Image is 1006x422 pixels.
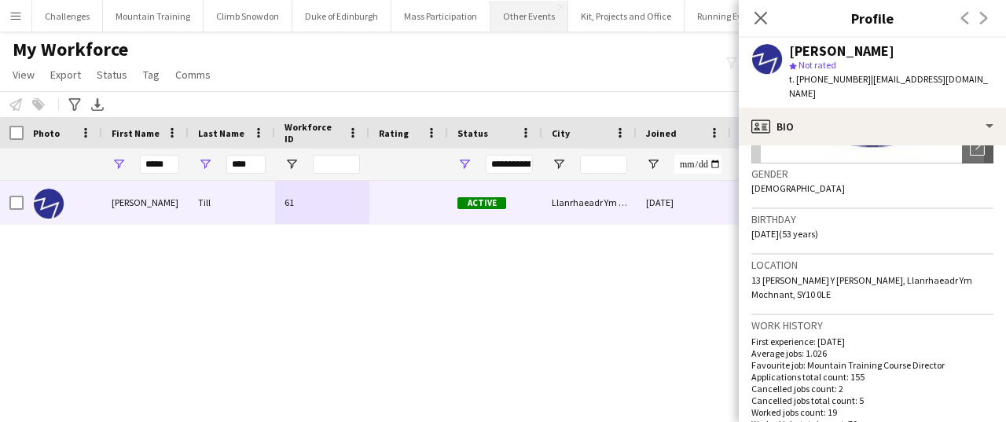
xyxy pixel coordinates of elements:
[751,394,993,406] p: Cancelled jobs total count: 5
[112,127,160,139] span: First Name
[226,155,266,174] input: Last Name Filter Input
[313,155,360,174] input: Workforce ID Filter Input
[751,336,993,347] p: First experience: [DATE]
[789,44,894,58] div: [PERSON_NAME]
[33,189,64,220] img: Jason Till
[198,127,244,139] span: Last Name
[637,181,731,224] div: [DATE]
[50,68,81,82] span: Export
[751,274,972,300] span: 13 [PERSON_NAME] Y [PERSON_NAME], Llanrhaeadr Ym Mochnant, SY10 0LE
[751,406,993,418] p: Worked jobs count: 19
[6,64,41,85] a: View
[568,1,685,31] button: Kit, Projects and Office
[65,95,84,114] app-action-btn: Advanced filters
[789,73,988,99] span: | [EMAIL_ADDRESS][DOMAIN_NAME]
[646,127,677,139] span: Joined
[751,371,993,383] p: Applications total count: 155
[103,1,204,31] button: Mountain Training
[751,167,993,181] h3: Gender
[112,157,126,171] button: Open Filter Menu
[552,127,570,139] span: City
[285,121,341,145] span: Workforce ID
[739,108,1006,145] div: Bio
[137,64,166,85] a: Tag
[542,181,637,224] div: Llanrhaeadr Ym Mochnant
[751,359,993,371] p: Favourite job: Mountain Training Course Director
[102,181,189,224] div: [PERSON_NAME]
[674,155,721,174] input: Joined Filter Input
[175,68,211,82] span: Comms
[391,1,490,31] button: Mass Participation
[32,1,103,31] button: Challenges
[44,64,87,85] a: Export
[731,181,825,224] div: 26 days
[292,1,391,31] button: Duke of Edinburgh
[580,155,627,174] input: City Filter Input
[751,212,993,226] h3: Birthday
[751,383,993,394] p: Cancelled jobs count: 2
[490,1,568,31] button: Other Events
[189,181,275,224] div: Till
[685,1,773,31] button: Running Events
[204,1,292,31] button: Climb Snowdon
[379,127,409,139] span: Rating
[552,157,566,171] button: Open Filter Menu
[739,8,1006,28] h3: Profile
[457,197,506,209] span: Active
[13,68,35,82] span: View
[285,157,299,171] button: Open Filter Menu
[457,127,488,139] span: Status
[962,132,993,163] div: Open photos pop-in
[799,59,836,71] span: Not rated
[140,155,179,174] input: First Name Filter Input
[751,258,993,272] h3: Location
[275,181,369,224] div: 61
[143,68,160,82] span: Tag
[90,64,134,85] a: Status
[33,127,60,139] span: Photo
[751,318,993,332] h3: Work history
[751,182,845,194] span: [DEMOGRAPHIC_DATA]
[169,64,217,85] a: Comms
[198,157,212,171] button: Open Filter Menu
[751,228,818,240] span: [DATE] (53 years)
[88,95,107,114] app-action-btn: Export XLSX
[751,347,993,359] p: Average jobs: 1.026
[646,157,660,171] button: Open Filter Menu
[457,157,472,171] button: Open Filter Menu
[97,68,127,82] span: Status
[13,38,128,61] span: My Workforce
[789,73,871,85] span: t. [PHONE_NUMBER]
